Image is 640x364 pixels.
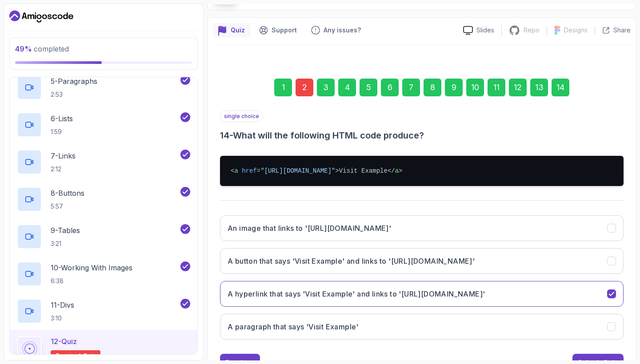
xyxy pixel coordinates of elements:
[524,26,540,35] p: Repo
[476,26,494,35] p: Slides
[360,79,377,96] div: 5
[466,79,484,96] div: 10
[51,202,84,211] p: 5:57
[56,352,83,359] span: Required-
[228,223,391,233] h3: An image that links to '[URL][DOMAIN_NAME]'
[260,167,335,174] span: "[URL][DOMAIN_NAME]"
[15,44,32,53] span: 49 %
[51,336,77,347] p: 12 - Quiz
[220,156,624,186] pre: Visit Example
[15,44,69,53] span: completed
[51,262,132,273] p: 10 - Working With Images
[231,26,245,35] p: Quiz
[613,26,631,35] p: Share
[445,79,463,96] div: 9
[402,79,420,96] div: 7
[272,26,297,35] p: Support
[220,111,263,122] p: single choice
[17,187,190,212] button: 8-Buttons5:57
[317,79,335,96] div: 3
[395,167,399,174] span: a
[220,129,624,142] h3: 14 - What will the following HTML code produce?
[51,277,132,285] p: 6:38
[51,90,97,99] p: 2:53
[228,256,475,266] h3: A button that says 'Visit Example' and links to '[URL][DOMAIN_NAME]'
[231,167,339,174] span: < = >
[17,224,190,249] button: 9-Tables3:21
[234,167,238,174] span: a
[530,79,548,96] div: 13
[220,215,624,241] button: An image that links to 'https://example.com'
[17,75,190,100] button: 5-Paragraphs2:53
[228,321,359,332] h3: A paragraph that says 'Visit Example'
[424,79,441,96] div: 8
[488,79,505,96] div: 11
[9,9,73,24] a: Dashboard
[220,281,624,307] button: A hyperlink that says 'Visit Example' and links to 'https://example.com'
[51,165,76,174] p: 2:12
[324,26,361,35] p: Any issues?
[51,225,80,236] p: 9 - Tables
[17,299,190,324] button: 11-Divs3:10
[456,26,501,35] a: Slides
[254,23,302,37] button: Support button
[509,79,527,96] div: 12
[388,167,403,174] span: </ >
[17,150,190,174] button: 7-Links2:12
[381,79,399,96] div: 6
[242,167,257,174] span: href
[595,26,631,35] button: Share
[220,248,624,274] button: A button that says 'Visit Example' and links to 'https://example.com'
[338,79,356,96] div: 4
[564,26,588,35] p: Designs
[306,23,366,37] button: Feedback button
[296,79,313,96] div: 2
[51,127,73,136] p: 1:59
[17,336,190,361] button: 12-QuizRequired-quiz
[51,314,74,323] p: 3:10
[51,239,80,248] p: 3:21
[213,23,250,37] button: quiz button
[51,150,76,161] p: 7 - Links
[552,79,569,96] div: 14
[220,314,624,340] button: A paragraph that says 'Visit Example'
[51,300,74,310] p: 11 - Divs
[51,188,84,198] p: 8 - Buttons
[274,79,292,96] div: 1
[17,112,190,137] button: 6-Lists1:59
[228,289,485,299] h3: A hyperlink that says 'Visit Example' and links to '[URL][DOMAIN_NAME]'
[17,261,190,286] button: 10-Working With Images6:38
[51,113,73,124] p: 6 - Lists
[83,352,95,359] span: quiz
[51,76,97,87] p: 5 - Paragraphs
